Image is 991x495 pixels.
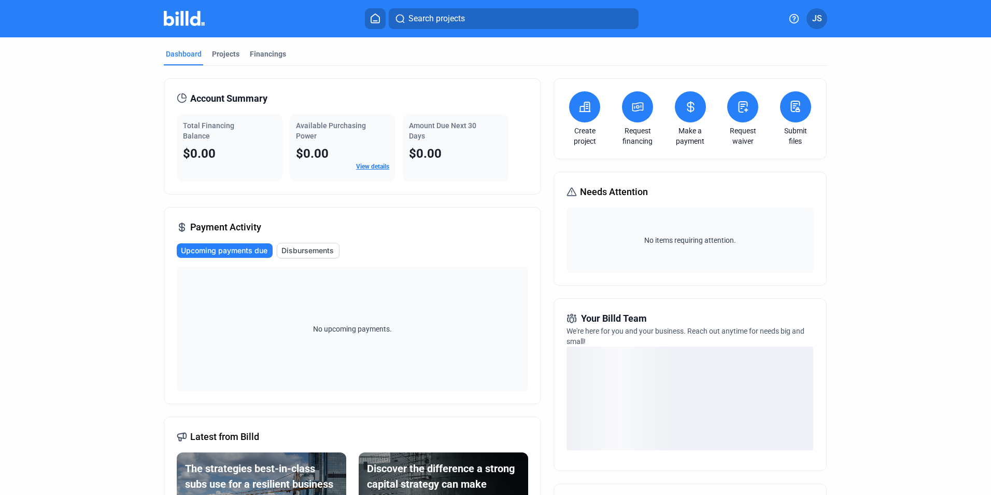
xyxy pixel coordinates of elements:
[190,430,259,444] span: Latest from Billd
[409,146,442,161] span: $0.00
[580,185,648,199] span: Needs Attention
[777,126,814,146] a: Submit files
[296,121,366,140] span: Available Purchasing Power
[812,12,822,25] span: JS
[166,49,202,59] div: Dashboard
[367,461,520,492] div: Discover the difference a strong capital strategy can make
[306,324,399,334] span: No upcoming payments.
[177,243,273,258] button: Upcoming payments due
[567,126,603,146] a: Create project
[581,311,647,326] span: Your Billd Team
[725,126,761,146] a: Request waiver
[212,49,239,59] div: Projects
[567,327,804,346] span: We're here for you and your business. Reach out anytime for needs big and small!
[190,91,267,106] span: Account Summary
[672,126,709,146] a: Make a payment
[409,121,476,140] span: Amount Due Next 30 Days
[183,121,234,140] span: Total Financing Balance
[250,49,286,59] div: Financings
[408,12,465,25] span: Search projects
[181,245,267,256] span: Upcoming payments due
[277,243,339,258] button: Disbursements
[356,163,389,170] a: View details
[183,146,216,161] span: $0.00
[281,245,334,256] span: Disbursements
[571,235,809,245] span: No items requiring attention.
[567,347,813,450] div: loading
[619,126,656,146] a: Request financing
[296,146,329,161] span: $0.00
[190,220,261,235] span: Payment Activity
[185,461,338,492] div: The strategies best-in-class subs use for a resilient business
[806,8,827,29] button: JS
[389,8,639,29] button: Search projects
[164,11,205,26] img: Billd Company Logo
